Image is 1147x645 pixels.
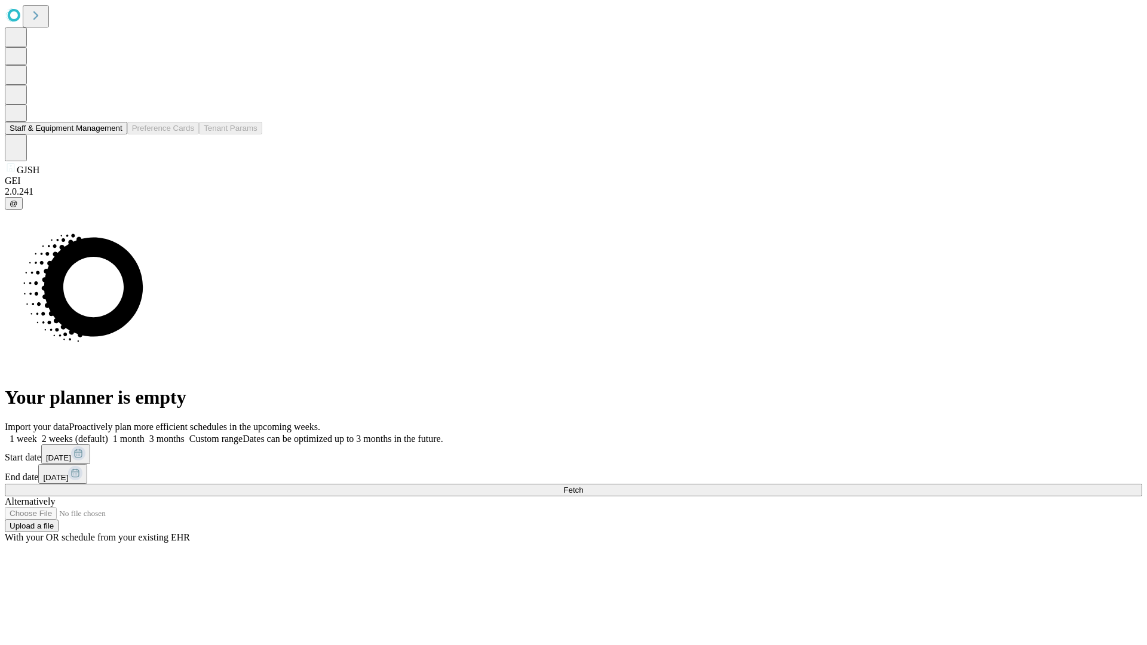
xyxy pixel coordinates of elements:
span: Dates can be optimized up to 3 months in the future. [243,434,443,444]
h1: Your planner is empty [5,386,1142,408]
span: Import your data [5,422,69,432]
button: Upload a file [5,520,59,532]
button: Staff & Equipment Management [5,122,127,134]
div: Start date [5,444,1142,464]
span: GJSH [17,165,39,175]
span: [DATE] [46,453,71,462]
button: Tenant Params [199,122,262,134]
span: [DATE] [43,473,68,482]
div: 2.0.241 [5,186,1142,197]
span: 1 month [113,434,145,444]
span: With your OR schedule from your existing EHR [5,532,190,542]
span: Proactively plan more efficient schedules in the upcoming weeks. [69,422,320,432]
button: Fetch [5,484,1142,496]
span: 1 week [10,434,37,444]
span: @ [10,199,18,208]
button: @ [5,197,23,210]
button: Preference Cards [127,122,199,134]
span: Custom range [189,434,243,444]
span: Fetch [563,486,583,494]
div: GEI [5,176,1142,186]
span: 2 weeks (default) [42,434,108,444]
span: 3 months [149,434,185,444]
button: [DATE] [38,464,87,484]
span: Alternatively [5,496,55,506]
button: [DATE] [41,444,90,464]
div: End date [5,464,1142,484]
